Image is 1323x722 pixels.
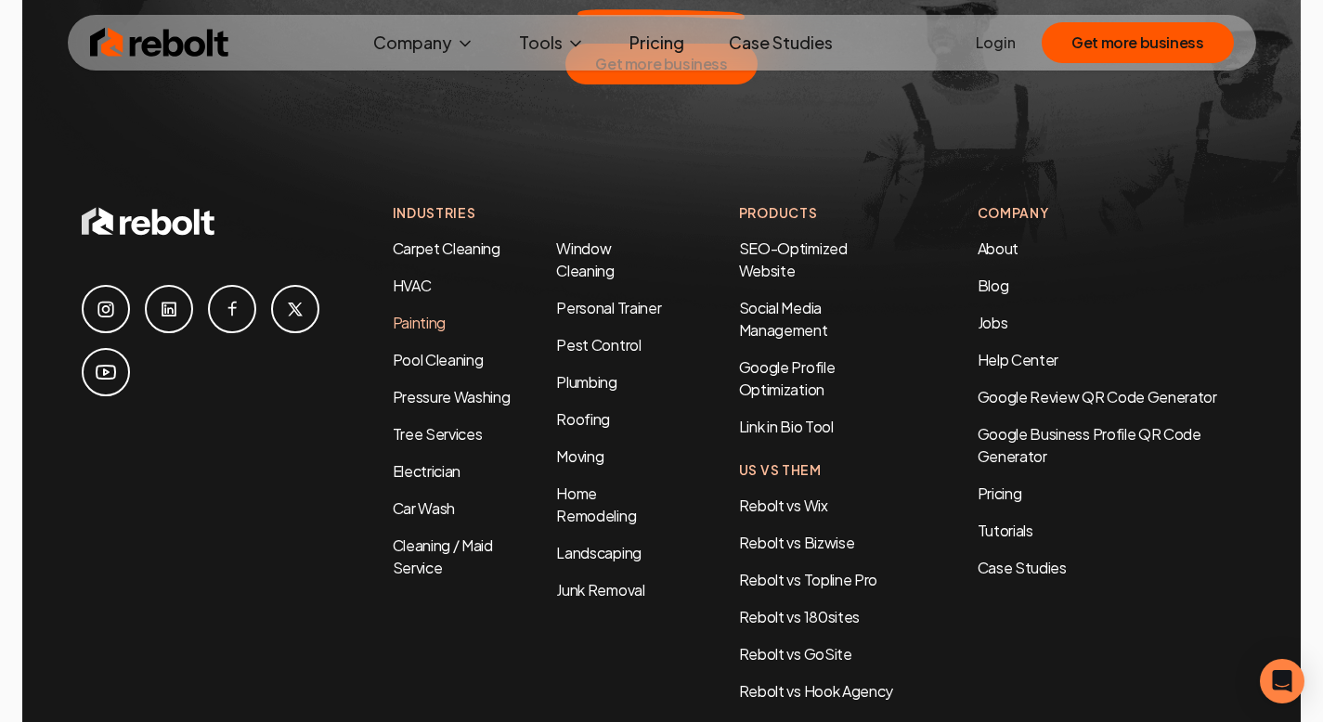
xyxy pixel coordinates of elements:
[615,24,699,61] a: Pricing
[739,203,903,223] h4: Products
[393,535,493,577] a: Cleaning / Maid Service
[358,24,489,61] button: Company
[976,32,1016,54] a: Login
[393,313,446,332] a: Painting
[1042,22,1233,63] button: Get more business
[739,570,877,589] a: Rebolt vs Topline Pro
[556,372,616,392] a: Plumbing
[739,607,860,626] a: Rebolt vs 180sites
[739,298,828,340] a: Social Media Management
[739,644,852,664] a: Rebolt vs GoSite
[739,496,828,515] a: Rebolt vs Wix
[739,357,836,399] a: Google Profile Optimization
[90,24,229,61] img: Rebolt Logo
[978,239,1018,258] a: About
[978,557,1241,579] a: Case Studies
[556,335,641,355] a: Pest Control
[978,387,1217,406] a: Google Review QR Code Generator
[393,239,500,258] a: Carpet Cleaning
[739,239,848,280] a: SEO-Optimized Website
[393,276,432,295] a: HVAC
[556,298,661,317] a: Personal Trainer
[739,460,903,480] h4: Us Vs Them
[978,520,1241,542] a: Tutorials
[556,446,603,466] a: Moving
[556,409,610,429] a: Roofing
[739,681,893,701] a: Rebolt vs Hook Agency
[393,461,460,481] a: Electrician
[393,350,484,369] a: Pool Cleaning
[978,276,1009,295] a: Blog
[556,483,636,525] a: Home Remodeling
[978,313,1008,332] a: Jobs
[556,543,641,562] a: Landscaping
[556,239,614,280] a: Window Cleaning
[393,424,483,444] a: Tree Services
[978,350,1058,369] a: Help Center
[714,24,848,61] a: Case Studies
[1260,659,1304,703] div: Open Intercom Messenger
[504,24,600,61] button: Tools
[978,483,1241,505] a: Pricing
[978,424,1201,466] a: Google Business Profile QR Code Generator
[978,203,1241,223] h4: Company
[556,580,644,600] a: Junk Removal
[393,498,455,518] a: Car Wash
[393,387,511,406] a: Pressure Washing
[739,533,855,552] a: Rebolt vs Bizwise
[739,417,834,436] a: Link in Bio Tool
[393,203,665,223] h4: Industries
